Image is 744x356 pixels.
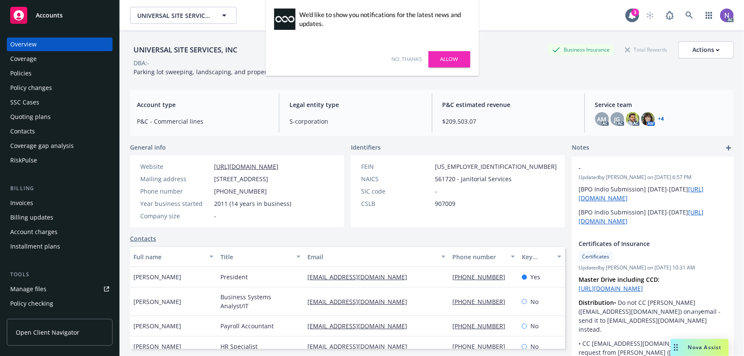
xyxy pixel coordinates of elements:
div: UNIVERSAL SITE SERVICES, INC [130,44,241,55]
span: UNIVERSAL SITE SERVICES, INC [137,11,211,20]
a: Billing updates [7,211,113,224]
span: Accounts [36,12,63,19]
div: Policy checking [10,297,53,310]
div: We'd like to show you notifications for the latest news and updates. [300,10,466,28]
span: 907009 [435,199,455,208]
div: Key contact [522,252,552,261]
button: Title [217,246,304,267]
strong: Distribution [579,298,614,307]
div: Policy changes [10,81,52,95]
div: CSLB [361,199,431,208]
span: 2011 (14 years in business) [214,199,291,208]
span: Parking lot sweeping, landscaping, and property maintenance services [133,68,336,76]
img: photo [626,112,640,126]
a: Policy checking [7,297,113,310]
button: Actions [678,41,734,58]
button: UNIVERSAL SITE SERVICES, INC [130,7,237,24]
div: Tools [7,270,113,279]
div: Billing updates [10,211,53,224]
span: No [530,342,538,351]
div: Website [140,162,211,171]
a: Switch app [701,7,718,24]
button: Email [304,246,449,267]
div: NAICS [361,174,431,183]
span: - [579,163,705,172]
div: Billing [7,184,113,193]
a: RiskPulse [7,153,113,167]
div: Installment plans [10,240,60,253]
div: Account charges [10,225,58,239]
span: Business Systems Analyst/IT [220,292,301,310]
span: S-corporation [289,117,421,126]
div: Actions [692,42,720,58]
em: any [691,307,701,315]
div: -Updatedby [PERSON_NAME] on [DATE] 6:57 PM[BPO Indio Submission] [DATE]-[DATE][URL][DOMAIN_NAME][... [572,156,734,232]
a: add [724,143,734,153]
span: 561720 - Janitorial Services [435,174,512,183]
span: [STREET_ADDRESS] [214,174,268,183]
a: [PHONE_NUMBER] [452,273,512,281]
div: Year business started [140,199,211,208]
button: Phone number [449,246,518,267]
span: Yes [530,272,540,281]
div: SIC code [361,187,431,196]
a: Contacts [7,124,113,138]
a: Installment plans [7,240,113,253]
span: Open Client Navigator [16,328,79,337]
span: Nova Assist [688,344,722,351]
span: [PERSON_NAME] [133,342,181,351]
button: Key contact [518,246,565,267]
button: Full name [130,246,217,267]
a: [PHONE_NUMBER] [452,322,512,330]
a: Search [681,7,698,24]
span: General info [130,143,166,152]
div: Full name [133,252,204,261]
span: Legal entity type [289,100,421,109]
a: [EMAIL_ADDRESS][DOMAIN_NAME] [307,342,414,350]
span: Identifiers [351,143,381,152]
a: Policy changes [7,81,113,95]
span: HR Specialist [220,342,258,351]
span: Certificates of Insurance [579,239,705,248]
a: Account charges [7,225,113,239]
div: DBA: - [133,58,149,67]
div: Coverage [10,52,37,66]
span: President [220,272,248,281]
a: Quoting plans [7,110,113,124]
div: Phone number [140,187,211,196]
div: 3 [631,9,639,16]
div: Invoices [10,196,33,210]
a: Manage exposures [7,311,113,325]
a: [PHONE_NUMBER] [452,342,512,350]
span: Payroll Accountant [220,321,274,330]
span: Certificates [582,253,609,260]
span: P&C estimated revenue [443,100,574,109]
p: [BPO Indio Submission] [DATE]-[DATE] [579,208,727,226]
span: Updated by [PERSON_NAME] on [DATE] 10:31 AM [579,264,727,272]
span: - [435,187,437,196]
img: photo [720,9,734,22]
a: [URL][DOMAIN_NAME] [579,284,643,292]
a: Manage files [7,282,113,296]
div: Total Rewards [621,44,672,55]
div: FEIN [361,162,431,171]
span: No [530,321,538,330]
div: Email [307,252,436,261]
span: [PERSON_NAME] [133,272,181,281]
a: No, thanks [392,55,422,63]
div: Drag to move [671,339,681,356]
div: Business Insurance [548,44,614,55]
a: Accounts [7,3,113,27]
a: Contacts [130,234,156,243]
span: JG [614,115,620,124]
strong: Master Drive including CCD: [579,275,660,284]
span: [PHONE_NUMBER] [214,187,267,196]
a: +4 [658,116,664,122]
div: Title [220,252,291,261]
a: SSC Cases [7,96,113,109]
a: Coverage [7,52,113,66]
span: [US_EMPLOYER_IDENTIFICATION_NUMBER] [435,162,557,171]
div: Manage exposures [10,311,64,325]
a: Overview [7,38,113,51]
